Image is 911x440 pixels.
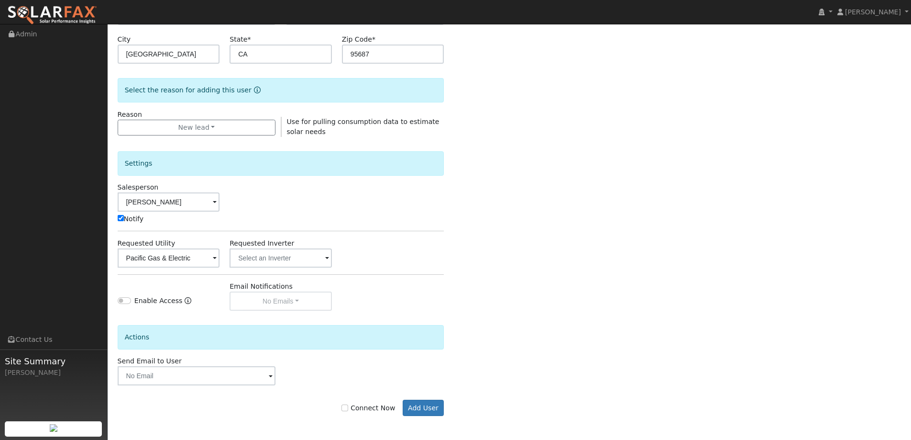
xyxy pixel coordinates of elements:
[341,405,348,411] input: Connect Now
[118,151,444,176] div: Settings
[5,368,102,378] div: [PERSON_NAME]
[118,192,220,212] input: Select a User
[7,5,97,25] img: SolarFax
[118,120,276,136] button: New lead
[118,182,159,192] label: Salesperson
[287,118,439,135] span: Use for pulling consumption data to estimate solar needs
[118,214,144,224] label: Notify
[403,400,444,416] button: Add User
[118,238,176,248] label: Requested Utility
[230,282,293,292] label: Email Notifications
[118,356,182,366] label: Send Email to User
[118,366,276,385] input: No Email
[185,296,191,311] a: Enable Access
[5,355,102,368] span: Site Summary
[118,34,131,45] label: City
[252,86,261,94] a: Reason for new user
[372,35,375,43] span: Required
[134,296,183,306] label: Enable Access
[118,325,444,350] div: Actions
[230,248,332,268] input: Select an Inverter
[118,248,220,268] input: Select a Utility
[230,34,251,45] label: State
[118,78,444,102] div: Select the reason for adding this user
[230,238,294,248] label: Requested Inverter
[845,8,901,16] span: [PERSON_NAME]
[342,34,375,45] label: Zip Code
[118,215,124,221] input: Notify
[118,110,142,120] label: Reason
[247,35,251,43] span: Required
[50,424,57,432] img: retrieve
[341,403,395,413] label: Connect Now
